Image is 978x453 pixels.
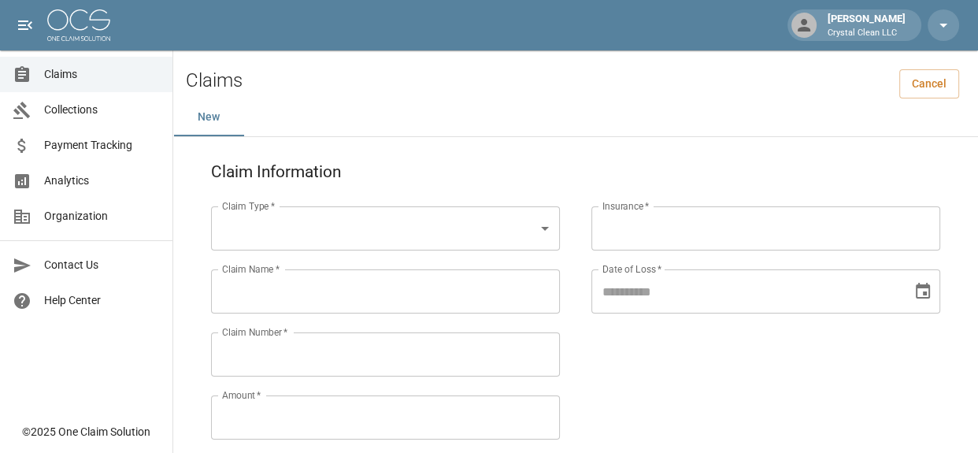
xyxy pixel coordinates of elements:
label: Date of Loss [602,262,661,276]
label: Claim Number [222,325,287,339]
span: Organization [44,208,160,225]
img: ocs-logo-white-transparent.png [47,9,110,41]
button: New [173,98,244,136]
label: Claim Name [222,262,280,276]
a: Cancel [899,69,959,98]
label: Insurance [602,199,649,213]
h2: Claims [186,69,243,92]
span: Contact Us [44,257,160,273]
span: Collections [44,102,160,118]
button: Choose date [907,276,939,307]
span: Claims [44,66,160,83]
label: Claim Type [222,199,275,213]
div: © 2025 One Claim Solution [22,424,150,440]
span: Analytics [44,173,160,189]
p: Crystal Clean LLC [828,27,906,40]
div: [PERSON_NAME] [821,11,912,39]
span: Help Center [44,292,160,309]
button: open drawer [9,9,41,41]
label: Amount [222,388,261,402]
span: Payment Tracking [44,137,160,154]
div: dynamic tabs [173,98,978,136]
